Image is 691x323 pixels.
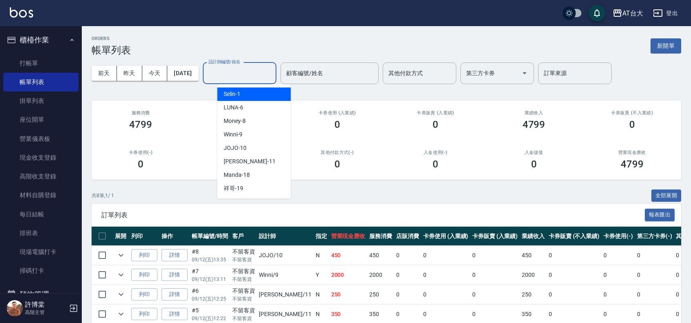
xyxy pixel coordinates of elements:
[115,308,127,320] button: expand row
[601,265,635,285] td: 0
[224,171,250,179] span: Manda -18
[645,211,675,218] a: 報表匯出
[470,265,520,285] td: 0
[162,288,188,301] a: 詳情
[162,269,188,281] a: 詳情
[396,110,475,116] h2: 卡券販賣 (入業績)
[3,129,79,148] a: 營業儀表板
[421,227,471,246] th: 卡券使用 (入業績)
[334,119,340,130] h3: 0
[394,246,421,265] td: 0
[192,256,228,263] p: 09/12 (五) 13:35
[190,265,230,285] td: #7
[593,110,671,116] h2: 卡券販賣 (不入業績)
[3,73,79,91] a: 帳單列表
[192,295,228,303] p: 09/12 (五) 12:25
[232,247,255,256] div: 不留客資
[25,301,67,309] h5: 許博棠
[635,285,674,304] td: 0
[200,150,278,155] h2: 第三方卡券(-)
[520,246,547,265] td: 450
[367,285,394,304] td: 250
[101,150,180,155] h2: 卡券使用(-)
[190,227,230,246] th: 帳單編號/時間
[7,300,23,316] img: Person
[10,7,33,18] img: Logo
[367,265,394,285] td: 2000
[518,67,531,80] button: Open
[650,6,681,21] button: 登出
[142,66,168,81] button: 今天
[257,285,313,304] td: [PERSON_NAME] /11
[230,227,257,246] th: 客戶
[314,227,329,246] th: 指定
[3,110,79,129] a: 座位開單
[115,249,127,261] button: expand row
[635,227,674,246] th: 第三方卡券(-)
[190,285,230,304] td: #6
[635,246,674,265] td: 0
[131,308,157,321] button: 列印
[329,265,368,285] td: 2000
[113,227,129,246] th: 展開
[131,288,157,301] button: 列印
[129,119,152,130] h3: 4799
[396,150,475,155] h2: 入金使用(-)
[645,209,675,221] button: 報表匯出
[232,306,255,315] div: 不留客資
[394,265,421,285] td: 0
[334,158,340,170] h3: 0
[3,284,79,305] button: 預約管理
[601,246,635,265] td: 0
[651,42,681,49] a: 新開單
[470,246,520,265] td: 0
[520,265,547,285] td: 2000
[3,91,79,110] a: 掛單列表
[192,315,228,322] p: 09/12 (五) 12:22
[470,227,520,246] th: 卡券販賣 (入業績)
[3,54,79,73] a: 打帳單
[3,205,79,224] a: 每日結帳
[232,315,255,322] p: 不留客資
[651,38,681,53] button: 新開單
[3,224,79,243] a: 排班表
[3,261,79,280] a: 掃碼打卡
[25,309,67,316] p: 高階主管
[329,246,368,265] td: 450
[224,90,240,98] span: Selin -1
[159,227,190,246] th: 操作
[629,119,635,130] h3: 0
[394,285,421,304] td: 0
[3,243,79,261] a: 現場電腦打卡
[167,66,198,81] button: [DATE]
[367,246,394,265] td: 450
[257,227,313,246] th: 設計師
[115,288,127,301] button: expand row
[92,66,117,81] button: 前天
[224,157,275,166] span: [PERSON_NAME] -11
[621,158,644,170] h3: 4799
[601,227,635,246] th: 卡券使用(-)
[224,184,243,193] span: 祥哥 -19
[494,150,573,155] h2: 入金儲值
[314,265,329,285] td: Y
[367,227,394,246] th: 服務消費
[224,103,243,112] span: LUNA -6
[593,150,671,155] h2: 營業現金應收
[329,285,368,304] td: 250
[421,246,471,265] td: 0
[101,211,645,219] span: 訂單列表
[257,246,313,265] td: JOJO /10
[470,285,520,304] td: 0
[209,59,240,65] label: 設計師編號/姓名
[115,269,127,281] button: expand row
[421,265,471,285] td: 0
[635,265,674,285] td: 0
[547,246,601,265] td: 0
[232,287,255,295] div: 不留客資
[547,285,601,304] td: 0
[421,285,471,304] td: 0
[224,144,247,152] span: JOJO -10
[433,158,438,170] h3: 0
[232,276,255,283] p: 不留客資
